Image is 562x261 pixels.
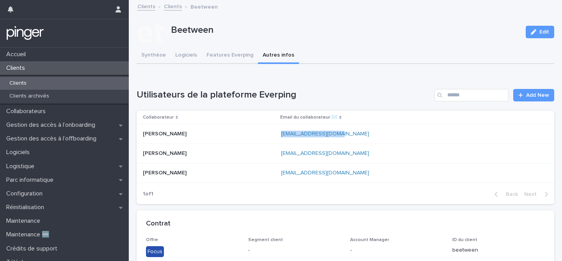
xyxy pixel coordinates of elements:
[143,168,188,176] p: [PERSON_NAME]
[3,176,60,184] p: Parc informatique
[524,192,541,197] span: Next
[513,89,554,101] a: Add New
[434,89,509,101] input: Search
[137,144,554,163] tr: [PERSON_NAME][PERSON_NAME] [EMAIL_ADDRESS][DOMAIN_NAME]
[452,246,545,254] p: beetween
[3,93,55,99] p: Clients archivés
[281,151,369,156] a: [EMAIL_ADDRESS][DOMAIN_NAME]
[3,217,46,225] p: Maintenance
[202,48,258,64] button: Features Everping
[3,51,32,58] p: Accueil
[143,113,174,122] p: Collaborateur
[143,149,188,157] p: [PERSON_NAME]
[501,192,518,197] span: Back
[526,26,554,38] button: Edit
[3,149,36,156] p: Logiciels
[521,191,554,198] button: Next
[137,89,431,101] h1: Utilisateurs de la plateforme Everping
[171,48,202,64] button: Logiciels
[350,238,389,242] span: Account Manager
[350,246,443,254] p: -
[526,92,549,98] span: Add New
[3,245,64,252] p: Crédits de support
[280,113,337,122] p: Email du collaborateur ✉️
[190,2,218,11] p: Beetween
[137,124,554,144] tr: [PERSON_NAME][PERSON_NAME] [EMAIL_ADDRESS][DOMAIN_NAME]
[137,185,160,204] p: 1 of 1
[137,2,155,11] a: Clients
[3,80,33,87] p: Clients
[3,64,31,72] p: Clients
[164,2,182,11] a: Clients
[3,121,101,129] p: Gestion des accès à l’onboarding
[281,170,369,176] a: [EMAIL_ADDRESS][DOMAIN_NAME]
[146,246,164,257] div: Focus
[146,220,171,228] h2: Contrat
[488,191,521,198] button: Back
[258,48,299,64] button: Autres infos
[452,238,477,242] span: ID du client
[248,238,283,242] span: Segment client
[539,29,549,35] span: Edit
[3,135,103,142] p: Gestion des accès à l’offboarding
[146,238,158,242] span: Offre
[6,25,44,41] img: mTgBEunGTSyRkCgitkcU
[281,131,369,137] a: [EMAIL_ADDRESS][DOMAIN_NAME]
[3,190,49,197] p: Configuration
[137,163,554,183] tr: [PERSON_NAME][PERSON_NAME] [EMAIL_ADDRESS][DOMAIN_NAME]
[137,48,171,64] button: Synthèse
[3,204,50,211] p: Réinitialisation
[3,231,56,238] p: Maintenance 🆕
[3,163,41,170] p: Logistique
[3,108,52,115] p: Collaborateurs
[171,25,519,36] p: Beetween
[248,246,341,254] p: -
[143,129,188,137] p: [PERSON_NAME]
